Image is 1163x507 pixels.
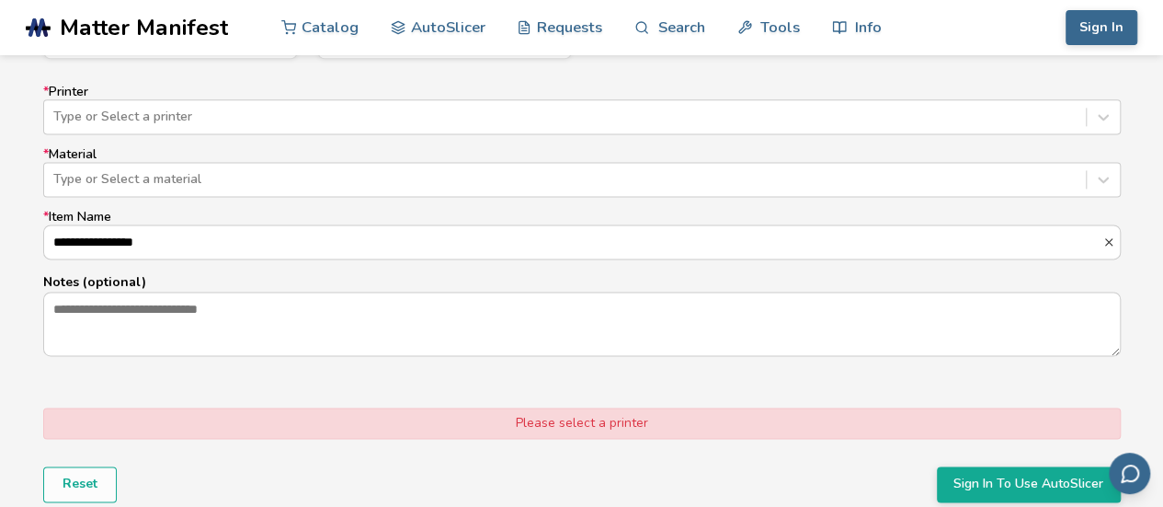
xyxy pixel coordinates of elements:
[1066,10,1137,45] button: Sign In
[43,272,1121,292] p: Notes (optional)
[60,15,228,40] span: Matter Manifest
[43,408,1121,439] div: Please select a printer
[53,172,57,187] input: *MaterialType or Select a material
[43,467,117,501] button: Reset
[43,210,1121,259] label: Item Name
[1109,453,1150,494] button: Send feedback via email
[1102,236,1120,248] button: *Item Name
[43,147,1121,197] label: Material
[44,225,1103,259] input: *Item Name
[44,293,1120,355] textarea: Notes (optional)
[937,467,1121,501] button: Sign In To Use AutoSlicer
[43,85,1121,134] label: Printer
[53,109,57,124] input: *PrinterType or Select a printer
